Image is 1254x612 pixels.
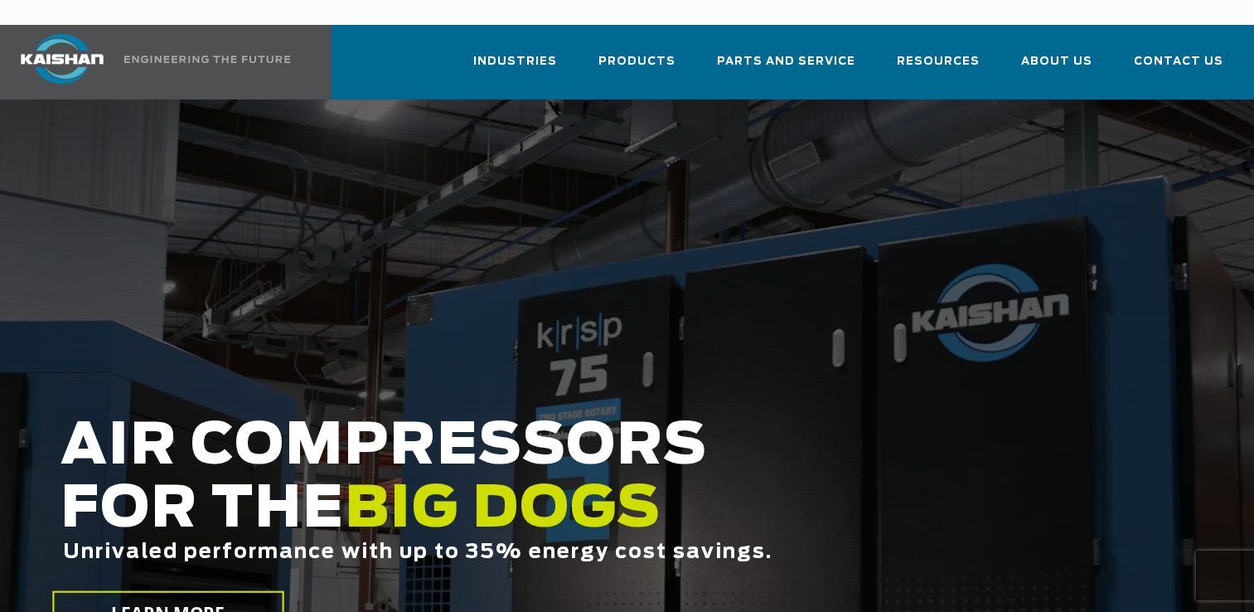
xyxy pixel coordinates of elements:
[1021,52,1092,71] span: About Us
[473,52,557,71] span: Industries
[473,40,557,96] a: Industries
[124,56,290,63] img: Engineering the future
[598,40,675,96] a: Products
[717,40,855,96] a: Parts and Service
[897,40,980,96] a: Resources
[63,542,772,562] span: Unrivaled performance with up to 35% energy cost savings.
[717,52,855,71] span: Parts and Service
[345,482,661,538] span: BIG DOGS
[1021,40,1092,96] a: About Us
[598,52,675,71] span: Products
[897,52,980,71] span: Resources
[1134,52,1223,71] span: Contact Us
[1134,40,1223,96] a: Contact Us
